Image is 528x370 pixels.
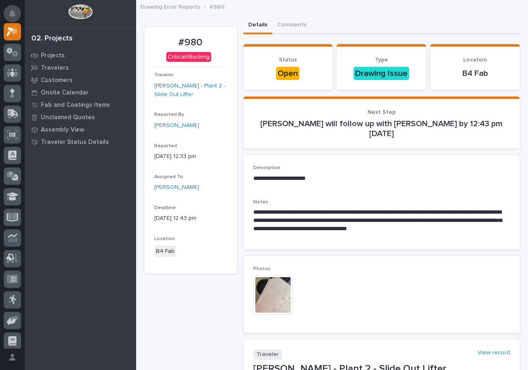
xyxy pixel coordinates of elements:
p: Onsite Calendar [41,89,89,97]
span: Deadline [154,205,176,210]
p: [PERSON_NAME] will follow up with [PERSON_NAME] by 12:43 pm [DATE] [253,119,510,139]
span: Photos [253,266,271,271]
p: B4 Fab [440,68,510,78]
a: Traveler Status Details [25,136,136,148]
p: [DATE] 12:33 pm [154,152,227,161]
span: Traveler [154,73,174,78]
a: [PERSON_NAME] - Plant 2 - Slide Out Lifter [154,82,227,99]
div: Drawing Issue [354,67,409,80]
button: Details [243,17,272,34]
a: Fab and Coatings Items [25,99,136,111]
span: Next Step [368,109,396,115]
span: Assigned To [154,174,183,179]
a: Travelers [25,61,136,74]
p: #980 [210,2,224,11]
div: B4 Fab [154,245,176,257]
a: Onsite Calendar [25,86,136,99]
a: Unclaimed Quotes [25,111,136,123]
p: Assembly View [41,126,84,134]
p: Traveler [253,349,282,360]
a: [PERSON_NAME] [154,183,199,192]
span: Reported [154,144,177,148]
span: Status [279,57,297,63]
a: View record [478,349,510,356]
div: Critical/Blocking [166,52,211,62]
button: Comments [272,17,311,34]
div: Open [276,67,299,80]
span: Location [154,236,175,241]
span: Description [253,165,280,170]
a: Customers [25,74,136,86]
span: Reported By [154,112,184,117]
a: Projects [25,49,136,61]
p: [DATE] 12:43 pm [154,214,227,223]
span: Notes [253,200,268,205]
div: 02. Projects [31,34,73,43]
button: Notifications [4,5,21,22]
a: [PERSON_NAME] [154,121,199,130]
p: Travelers [41,64,69,72]
p: Drawing Error Reports [140,2,200,11]
div: Notifications [10,10,21,23]
p: Projects [41,52,65,59]
img: Workspace Logo [68,4,92,19]
p: Fab and Coatings Items [41,101,110,109]
span: Type [375,57,388,63]
p: Traveler Status Details [41,139,109,146]
p: Unclaimed Quotes [41,114,95,121]
span: Location [463,57,487,63]
p: #980 [154,37,227,49]
a: Assembly View [25,123,136,136]
p: Customers [41,77,73,84]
